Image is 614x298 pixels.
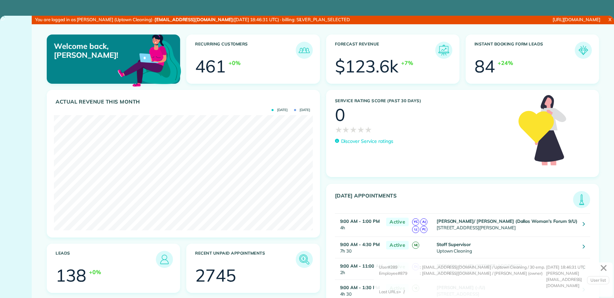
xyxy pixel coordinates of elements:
[195,58,226,75] div: 461
[335,236,383,258] td: 7h 30
[340,242,380,247] strong: 9:00 AM - 4:30 PM
[474,42,575,59] h3: Instant Booking Form Leads
[587,276,609,284] a: User list
[89,268,101,276] div: +0%
[412,218,419,226] span: YC
[398,289,407,295] div: >
[365,123,372,136] span: ★
[335,42,435,59] h3: Forecast Revenue
[437,218,578,224] strong: [PERSON_NAME]/ [PERSON_NAME] (Dallas Woman's Forum 9/U)
[335,138,393,145] a: Discover Service ratings
[195,42,295,59] h3: Recurring Customers
[553,17,600,22] a: [URL][DOMAIN_NAME]
[435,213,578,236] td: [STREET_ADDRESS][PERSON_NAME]
[386,241,409,249] span: Active
[379,270,420,289] div: Employee#879
[546,264,608,270] div: [DATE] 18:46:31 UTC
[401,59,413,67] div: +7%
[404,289,405,294] span: /
[158,253,171,266] img: icon_leads-1bed01f49abd5b7fead27621c3d59655bb73ed531f8eeb49469d10e621d6b896.png
[340,263,383,269] strong: 9:00 AM - 11:00 AM
[357,123,365,136] span: ★
[335,58,399,75] div: $123.6k
[420,218,427,226] span: A(
[435,236,578,258] td: Uptown Cleaning
[340,218,380,224] strong: 9:00 AM - 1:00 PM
[155,17,233,22] strong: [EMAIL_ADDRESS][DOMAIN_NAME]
[546,270,608,289] div: [PERSON_NAME][EMAIL_ADDRESS][DOMAIN_NAME]
[412,242,419,249] span: M(
[229,59,240,67] div: +0%
[575,193,588,206] img: icon_todays_appointments-901f7ab196bb0bea1936b74009e4eb5ffbc2d2711fa7634e0d609ed5ef32b18b.png
[294,108,310,112] span: [DATE]
[420,264,546,270] div: : [EMAIL_ADDRESS][DOMAIN_NAME] / Uptown Cleaning / 30 emp.
[350,123,357,136] span: ★
[335,258,383,280] td: 2h
[195,267,236,284] div: 2745
[297,253,311,266] img: icon_unpaid_appointments-47b8ce3997adf2238b356f14209ab4cced10bd1f174958f3ca8f1d0dd7fffeee.png
[272,108,288,112] span: [DATE]
[474,58,495,75] div: 84
[297,43,311,57] img: icon_recurring_customers-cf858462ba22bcd05b5a5880d41d6543d210077de5bb9ebc9590e49fd87d84ed.png
[116,27,182,93] img: dashboard_welcome-42a62b7d889689a78055ac9021e634bf52bae3f8056760290aed330b23ab8690.png
[56,267,86,284] div: 138
[498,59,513,67] div: +24%
[56,251,156,268] h3: Leads
[335,106,345,123] div: 0
[596,260,611,276] a: ✕
[437,242,471,247] strong: Staff Supervisor
[379,289,398,295] div: Last URLs
[335,123,342,136] span: ★
[342,123,350,136] span: ★
[379,264,420,270] div: User#289
[195,251,295,268] h3: Recent unpaid appointments
[32,16,412,24] div: You are logged in as [PERSON_NAME] (Uptown Cleaning) · ([DATE] 18:46:31 UTC) · billing: SILVER_PL...
[420,226,427,233] span: P(
[576,43,590,57] img: icon_form_leads-04211a6a04a5b2264e4ee56bc0799ec3eb69b7e499cbb523a139df1d13a81ae0.png
[54,42,137,60] p: Welcome back, [PERSON_NAME]!
[335,98,512,103] h3: Service Rating score (past 30 days)
[341,138,393,145] p: Discover Service ratings
[412,226,419,233] span: L(
[606,16,614,24] a: X
[335,213,383,236] td: 4h
[386,218,409,226] span: Active
[56,99,313,105] h3: Actual Revenue this month
[435,258,578,280] td: [STREET_ADDRESS]
[437,43,451,57] img: icon_forecast_revenue-8c13a41c7ed35a8dcfafea3cbb826a0462acb37728057bba2d056411b612bbbe.png
[420,270,546,289] div: : [EMAIL_ADDRESS][DOMAIN_NAME] / [PERSON_NAME] (owner)
[340,285,380,290] strong: 9:00 AM - 1:30 PM
[335,193,573,208] h3: [DATE] Appointments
